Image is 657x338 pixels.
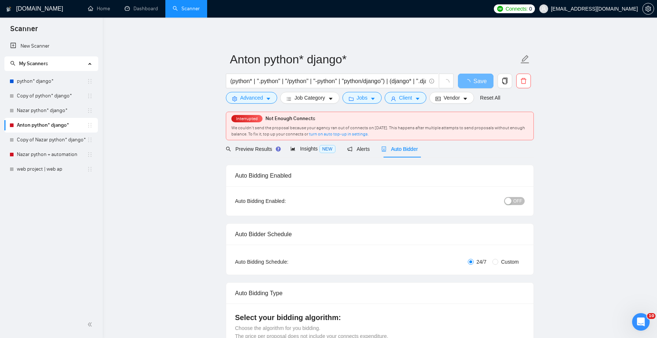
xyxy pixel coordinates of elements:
img: upwork-logo.png [497,6,503,12]
a: Copy of python* django* [17,89,87,103]
a: Nazar python* django* [17,103,87,118]
span: user [391,96,396,101]
span: Custom [498,258,522,266]
span: Not Enough Connects [265,115,315,122]
span: copy [498,78,512,84]
span: Interrupted [234,116,260,121]
div: Auto Bidding Enabled: [235,197,331,205]
li: New Scanner [4,39,98,53]
li: Nazar python + automation [4,147,98,162]
span: loading [443,79,449,86]
button: delete [516,74,531,88]
span: Client [399,94,412,102]
span: caret-down [463,96,468,101]
a: web project | web ap [17,162,87,177]
span: 0 [529,5,532,13]
li: Anton python* django* [4,118,98,133]
span: idcard [436,96,441,101]
span: holder [87,108,93,114]
span: Job Category [294,94,325,102]
button: copy [498,74,512,88]
span: setting [232,96,237,101]
a: python* django* [17,74,87,89]
span: Vendor [444,94,460,102]
h4: Select your bidding algorithm: [235,312,525,323]
a: dashboardDashboard [125,5,158,12]
button: setting [642,3,654,15]
div: Tooltip anchor [275,146,282,152]
li: web project | web ap [4,162,98,177]
span: loading [465,79,473,85]
span: search [226,146,231,152]
span: 10 [647,313,656,319]
a: Reset All [480,94,500,102]
a: searchScanner [173,5,200,12]
span: search [10,61,15,66]
div: Auto Bidder Schedule [235,224,525,245]
a: New Scanner [10,39,92,53]
span: Preview Results [226,146,279,152]
span: holder [87,78,93,84]
span: We couldn’t send the proposal because your agency ran out of connects on [DATE]. This happens aft... [231,125,525,137]
span: OFF [513,197,522,205]
li: python* django* [4,74,98,89]
span: caret-down [370,96,375,101]
span: holder [87,152,93,157]
span: caret-down [328,96,333,101]
span: Advanced [240,94,263,102]
a: setting [642,6,654,12]
div: Auto Bidding Type [235,283,525,304]
a: homeHome [88,5,110,12]
span: double-left [87,321,95,328]
button: idcardVendorcaret-down [429,92,474,104]
button: settingAdvancedcaret-down [226,92,277,104]
li: Nazar python* django* [4,103,98,118]
a: Copy of Nazar python* django* [17,133,87,147]
span: Save [473,77,487,86]
input: Search Freelance Jobs... [230,77,426,86]
span: holder [87,137,93,143]
span: holder [87,166,93,172]
span: Scanner [4,23,44,39]
span: robot [381,146,386,152]
span: 24/7 [474,258,489,266]
span: holder [87,93,93,99]
span: folder [349,96,354,101]
div: Auto Bidding Enabled [235,165,525,186]
li: Copy of python* django* [4,89,98,103]
button: barsJob Categorycaret-down [280,92,339,104]
div: Auto Bidding Schedule: [235,258,331,266]
span: setting [643,6,654,12]
span: Alerts [347,146,370,152]
span: Connects: [506,5,528,13]
button: Save [458,74,493,88]
span: NEW [319,145,335,153]
span: holder [87,122,93,128]
button: folderJobscaret-down [342,92,382,104]
li: Copy of Nazar python* django* [4,133,98,147]
span: Insights [290,146,335,152]
span: notification [347,146,352,152]
span: area-chart [290,146,296,151]
a: Anton python* django* [17,118,87,133]
span: user [541,6,546,11]
button: userClientcaret-down [385,92,426,104]
span: My Scanners [10,60,48,67]
span: bars [286,96,291,101]
a: Nazar python + automation [17,147,87,162]
img: logo [6,3,11,15]
iframe: Intercom live chat [632,313,650,331]
span: My Scanners [19,60,48,67]
span: Jobs [357,94,368,102]
span: caret-down [415,96,420,101]
a: turn on auto top-up in settings. [309,131,369,137]
span: edit [520,55,530,64]
span: Auto Bidder [381,146,418,152]
span: delete [517,78,531,84]
input: Scanner name... [230,50,519,68]
span: caret-down [266,96,271,101]
span: info-circle [429,79,434,83]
